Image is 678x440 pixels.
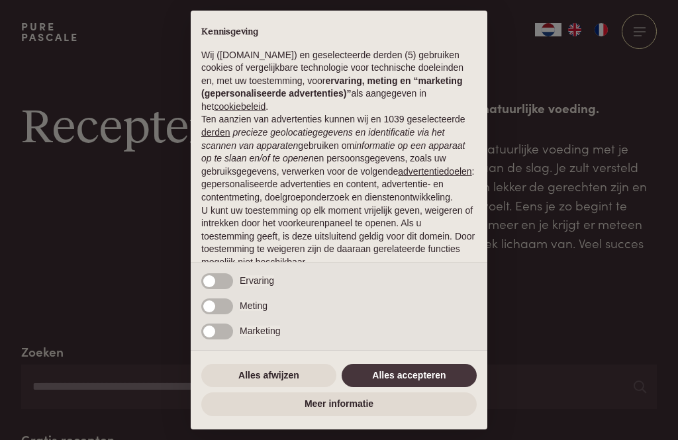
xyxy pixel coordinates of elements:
h2: Kennisgeving [201,26,477,38]
span: Meting [240,300,267,311]
p: Ten aanzien van advertenties kunnen wij en 1039 geselecteerde gebruiken om en persoonsgegevens, z... [201,113,477,204]
a: cookiebeleid [214,101,266,112]
button: Alles accepteren [342,364,477,388]
span: Marketing [240,326,280,336]
em: informatie op een apparaat op te slaan en/of te openen [201,140,465,164]
button: Meer informatie [201,392,477,416]
em: precieze geolocatiegegevens en identificatie via het scannen van apparaten [201,127,444,151]
button: advertentiedoelen [398,165,471,179]
p: Wij ([DOMAIN_NAME]) en geselecteerde derden (5) gebruiken cookies of vergelijkbare technologie vo... [201,49,477,114]
p: U kunt uw toestemming op elk moment vrijelijk geven, weigeren of intrekken door het voorkeurenpan... [201,204,477,269]
button: derden [201,126,230,140]
button: Alles afwijzen [201,364,336,388]
strong: ervaring, meting en “marketing (gepersonaliseerde advertenties)” [201,75,462,99]
span: Ervaring [240,275,274,286]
